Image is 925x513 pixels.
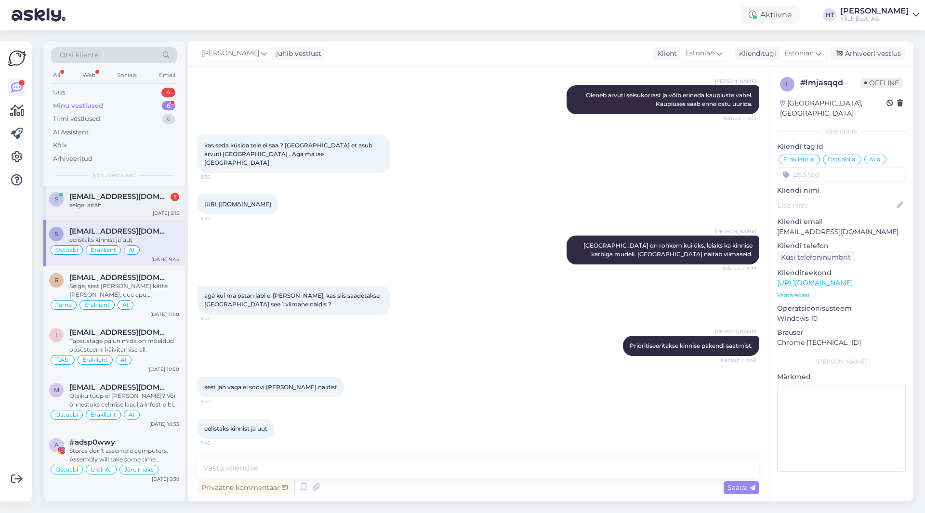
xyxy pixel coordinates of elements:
[53,141,67,150] div: Kõik
[777,328,906,338] p: Brauser
[780,98,886,118] div: [GEOGRAPHIC_DATA], [GEOGRAPHIC_DATA]
[69,383,170,392] span: maris.uuskyla@gmail.com
[200,173,237,181] span: 9:36
[55,467,78,473] span: Ostuabi
[55,331,57,339] span: i
[715,78,756,85] span: [PERSON_NAME]
[777,303,906,314] p: Operatsioonisüsteem
[204,383,337,391] span: sest jah väga ei soovi [PERSON_NAME] näidist
[777,217,906,227] p: Kliendi email
[200,315,237,322] span: 9:42
[715,328,756,335] span: [PERSON_NAME]
[777,227,906,237] p: [EMAIL_ADDRESS][DOMAIN_NAME]
[778,200,895,210] input: Lisa nimi
[630,342,753,349] span: Prioritiseeritakse kinnise pakendi saatmist.
[55,412,78,418] span: Ostuabi
[69,236,179,244] div: eelistaks kinnist ja uut
[55,196,58,203] span: s
[869,157,875,162] span: AI
[54,386,59,394] span: m
[840,7,919,23] a: [PERSON_NAME]Klick Eesti AS
[777,357,906,366] div: [PERSON_NAME]
[55,230,58,237] span: s
[204,292,381,308] span: aga kui ma ostan läbi e-[PERSON_NAME], kas siis saadetakse [GEOGRAPHIC_DATA] see 1 viimane näidis ?
[69,227,170,236] span: siimosalm1@gmail.com
[69,337,179,354] div: Täpsustage palun mida on mõeldud opsüsteemi käivitamise all.
[720,356,756,364] span: Nähtud ✓ 9:42
[51,69,62,81] div: All
[777,185,906,196] p: Kliendi nimi
[91,412,116,418] span: Eraklient
[69,192,170,201] span: sigridest2018@gmail.com
[69,392,179,409] div: Otsiku tüüp ei [PERSON_NAME]? Või õnnestuks eelmise laadija infost pilti saata?
[777,241,906,251] p: Kliendi telefon
[777,268,906,278] p: Klienditeekond
[82,357,108,363] span: Eraklient
[161,88,175,97] div: 4
[162,114,175,124] div: 6
[80,69,97,81] div: Web
[735,49,776,59] div: Klienditugi
[204,425,267,432] span: eelistaks kinnist ja uut
[55,247,78,253] span: Ostuabi
[786,80,789,88] span: l
[777,167,906,182] input: Lisa tag
[152,475,179,483] div: [DATE] 9:39
[54,276,59,284] span: r
[91,247,116,253] span: Eraklient
[150,311,179,318] div: [DATE] 11:50
[823,8,836,22] div: HT
[151,256,179,263] div: [DATE] 9:43
[53,154,92,164] div: Arhiveeritud
[653,49,677,59] div: Klient
[777,314,906,324] p: Windows 10
[129,247,135,253] span: AI
[583,242,754,258] span: [GEOGRAPHIC_DATA] on rohkem kui üks, leiaks ka kinnise karbiga mudeli. [GEOGRAPHIC_DATA] näitab v...
[149,421,179,428] div: [DATE] 10:33
[115,69,139,81] div: Socials
[53,88,65,97] div: Uus
[91,467,112,473] span: Üldinfo
[202,48,259,59] span: [PERSON_NAME]
[162,101,175,111] div: 6
[120,357,127,363] span: AI
[53,128,89,137] div: AI Assistent
[69,201,179,210] div: selge, aitäh
[55,302,72,308] span: Tarne
[860,78,903,88] span: Offline
[200,215,237,222] span: 9:37
[54,441,59,448] span: a
[784,48,814,59] span: Estonian
[720,265,756,272] span: Nähtud ✓ 9:39
[204,142,374,166] span: kas seda küsida teie ei saa ? [GEOGRAPHIC_DATA] et asub arvuti [GEOGRAPHIC_DATA] . Aga ma ise [GE...
[200,398,237,405] span: 9:43
[198,481,291,494] div: Privaatne kommentaar
[204,200,271,208] a: [URL][DOMAIN_NAME]
[685,48,714,59] span: Estonian
[828,157,850,162] span: Ostuabi
[777,372,906,382] p: Märkmed
[122,302,129,308] span: AI
[92,171,136,180] span: Minu vestlused
[69,447,179,464] div: Stores don't assemble computers. Assembly will take some time.
[8,49,26,67] img: Askly Logo
[149,366,179,373] div: [DATE] 10:50
[153,210,179,217] div: [DATE] 9:15
[129,412,135,418] span: AI
[831,47,905,60] div: Arhiveeri vestlus
[783,157,809,162] span: Eraklient
[53,114,100,124] div: Tiimi vestlused
[69,438,115,447] span: #adsp0wwy
[777,251,855,264] div: Küsi telefoninumbrit
[800,77,860,89] div: # lmjasqqd
[840,15,909,23] div: Klick Eesti AS
[727,483,755,492] span: Saada
[84,302,110,308] span: Eraklient
[200,439,237,447] span: 9:43
[586,92,754,107] span: Oleneb arvuti seisukorrast ja võib erineda kaupluste vahel. Kaupluses saab enne ostu uurida.
[777,291,906,300] p: Vaata edasi ...
[171,193,179,201] div: 1
[715,228,756,235] span: [PERSON_NAME]
[777,278,853,287] a: [URL][DOMAIN_NAME]
[157,69,177,81] div: Email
